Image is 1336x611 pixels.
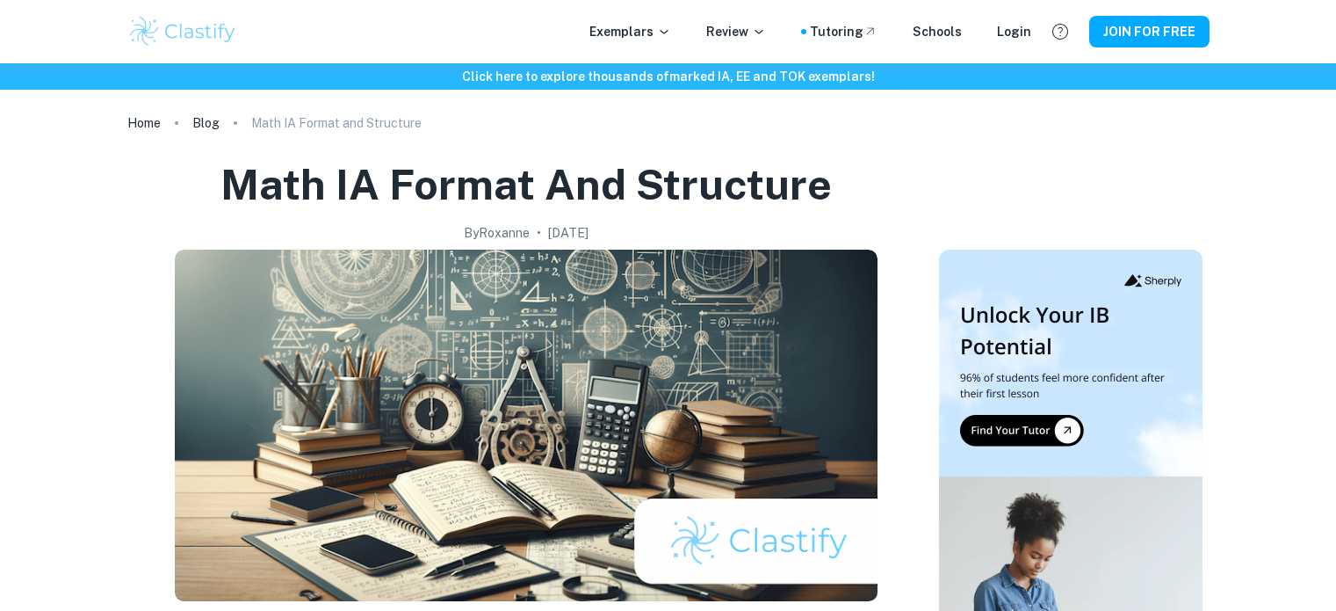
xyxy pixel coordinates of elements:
[1045,17,1075,47] button: Help and Feedback
[127,14,239,49] img: Clastify logo
[913,22,962,41] a: Schools
[706,22,766,41] p: Review
[1089,16,1210,47] button: JOIN FOR FREE
[537,223,541,243] p: •
[997,22,1031,41] a: Login
[220,156,832,213] h1: Math IA Format and Structure
[192,111,220,135] a: Blog
[810,22,877,41] a: Tutoring
[464,223,530,243] h2: By Roxanne
[251,113,422,133] p: Math IA Format and Structure
[175,250,877,601] img: Math IA Format and Structure cover image
[127,111,161,135] a: Home
[548,223,589,243] h2: [DATE]
[589,22,671,41] p: Exemplars
[4,67,1332,86] h6: Click here to explore thousands of marked IA, EE and TOK exemplars !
